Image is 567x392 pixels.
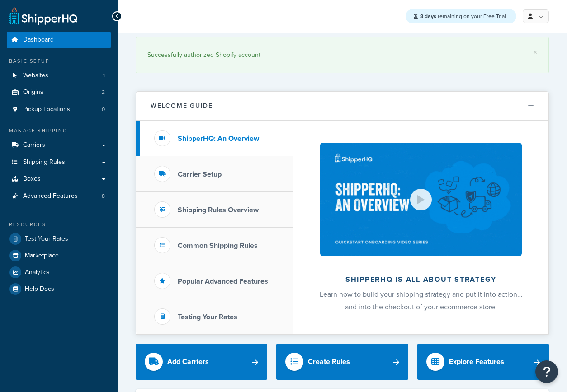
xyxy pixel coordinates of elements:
[178,313,237,321] h3: Testing Your Rates
[23,192,78,200] span: Advanced Features
[320,289,522,312] span: Learn how to build your shipping strategy and put it into action… and into the checkout of your e...
[7,84,111,101] li: Origins
[308,355,350,368] div: Create Rules
[23,72,48,79] span: Websites
[102,106,105,113] span: 0
[320,143,522,256] img: ShipperHQ is all about strategy
[136,92,548,121] button: Welcome Guide
[178,206,259,214] h3: Shipping Rules Overview
[102,89,105,96] span: 2
[7,188,111,205] li: Advanced Features
[535,360,558,383] button: Open Resource Center
[7,154,111,171] a: Shipping Rules
[449,355,504,368] div: Explore Features
[7,231,111,247] a: Test Your Rates
[23,159,65,166] span: Shipping Rules
[23,141,45,149] span: Carriers
[7,67,111,84] li: Websites
[7,32,111,48] a: Dashboard
[147,49,537,61] div: Successfully authorized Shopify account
[178,242,258,250] h3: Common Shipping Rules
[317,275,524,284] h2: ShipperHQ is all about strategy
[7,188,111,205] a: Advanced Features8
[7,221,111,229] div: Resources
[25,285,54,293] span: Help Docs
[7,171,111,187] a: Boxes
[178,170,222,178] h3: Carrier Setup
[7,281,111,297] a: Help Docs
[103,72,105,79] span: 1
[534,49,537,56] a: ×
[25,252,59,260] span: Marketplace
[178,277,268,285] h3: Popular Advanced Features
[178,135,259,143] h3: ShipperHQ: An Overview
[25,269,50,276] span: Analytics
[7,67,111,84] a: Websites1
[7,247,111,264] a: Marketplace
[7,101,111,118] a: Pickup Locations0
[417,344,549,380] a: Explore Features
[7,84,111,101] a: Origins2
[7,264,111,280] a: Analytics
[420,12,506,20] span: remaining on your Free Trial
[167,355,209,368] div: Add Carriers
[7,57,111,65] div: Basic Setup
[7,137,111,154] a: Carriers
[23,175,41,183] span: Boxes
[7,101,111,118] li: Pickup Locations
[420,12,436,20] strong: 8 days
[23,36,54,44] span: Dashboard
[136,344,267,380] a: Add Carriers
[25,235,68,243] span: Test Your Rates
[102,192,105,200] span: 8
[23,106,70,113] span: Pickup Locations
[23,89,43,96] span: Origins
[7,127,111,135] div: Manage Shipping
[151,103,213,109] h2: Welcome Guide
[276,344,408,380] a: Create Rules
